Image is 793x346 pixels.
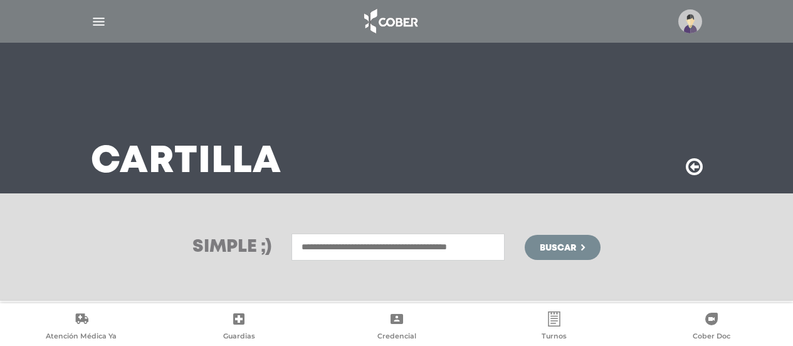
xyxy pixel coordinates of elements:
[475,311,633,343] a: Turnos
[693,332,730,343] span: Cober Doc
[91,146,281,178] h3: Cartilla
[223,332,255,343] span: Guardias
[525,235,600,260] button: Buscar
[46,332,117,343] span: Atención Médica Ya
[192,239,271,256] h3: Simple ;)
[3,311,160,343] a: Atención Médica Ya
[160,311,317,343] a: Guardias
[357,6,423,36] img: logo_cober_home-white.png
[633,311,790,343] a: Cober Doc
[542,332,567,343] span: Turnos
[540,244,576,252] span: Buscar
[318,311,475,343] a: Credencial
[678,9,702,33] img: profile-placeholder.svg
[91,14,107,30] img: Cober_menu-lines-white.svg
[377,332,416,343] span: Credencial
